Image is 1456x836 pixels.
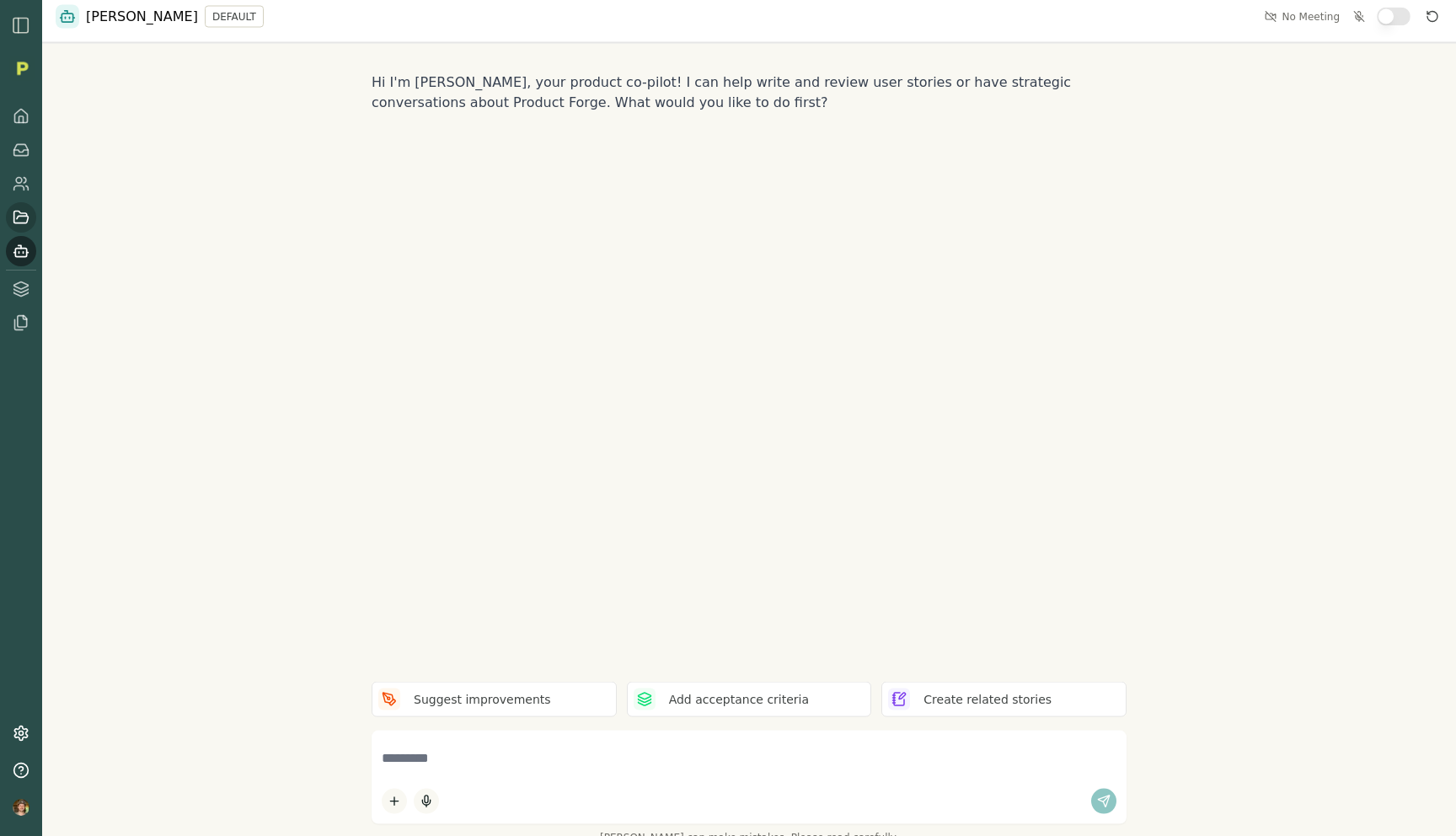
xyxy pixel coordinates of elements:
img: Organization logo [9,56,35,81]
button: Help [6,755,36,785]
img: profile [13,799,29,816]
img: sidebar [11,15,31,35]
button: Reset conversation [1422,7,1443,27]
button: Add acceptance criteria [627,682,872,717]
p: Add acceptance criteria [669,690,809,708]
span: [PERSON_NAME] [86,7,198,27]
button: Create related stories [881,682,1127,717]
button: DEFAULT [205,6,264,28]
button: Send message [1091,789,1116,814]
p: Suggest improvements [414,690,551,708]
p: Hi I'm [PERSON_NAME], your product co-pilot! I can help write and review user stories or have str... [372,72,1127,113]
button: Add content to chat [382,789,407,814]
p: Create related stories [923,690,1052,708]
button: Suggest improvements [372,682,617,717]
button: Start dictation [414,789,439,814]
span: No Meeting [1282,10,1340,24]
